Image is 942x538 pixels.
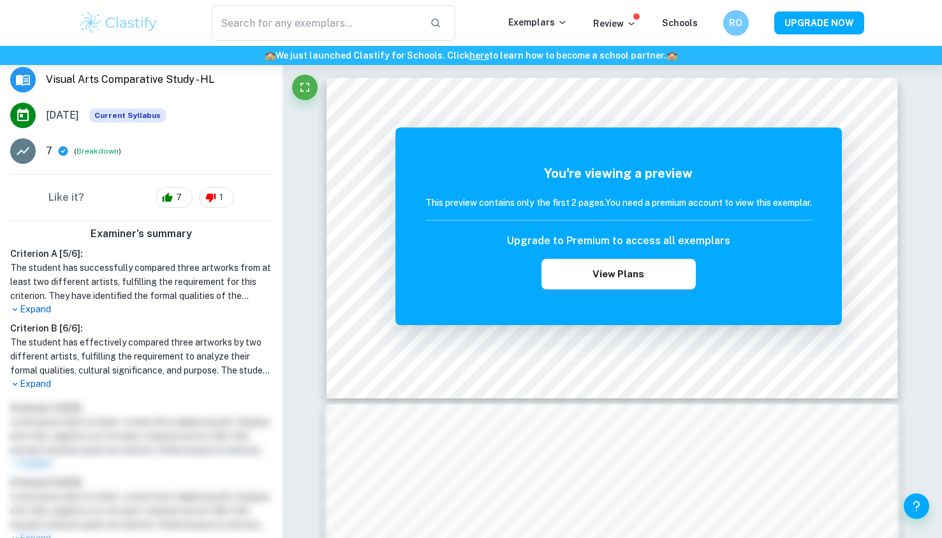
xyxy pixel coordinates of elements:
[10,377,272,391] p: Expand
[89,108,166,122] span: Current Syllabus
[425,196,812,210] h6: This preview contains only the first 2 pages. You need a premium account to view this exemplar.
[5,226,277,242] h6: Examiner's summary
[10,303,272,316] p: Expand
[508,15,568,29] p: Exemplars
[541,259,696,289] button: View Plans
[48,190,84,205] h6: Like it?
[212,5,420,41] input: Search for any exemplars...
[593,17,637,31] p: Review
[265,50,276,61] span: 🏫
[723,10,749,36] button: RO
[774,11,864,34] button: UPGRADE NOW
[10,247,272,261] h6: Criterion A [ 5 / 6 ]:
[46,143,52,159] p: 7
[3,48,939,62] h6: We just launched Clastify for Schools. Click to learn how to become a school partner.
[904,493,929,519] button: Help and Feedback
[10,321,272,335] h6: Criterion B [ 6 / 6 ]:
[507,233,730,249] h6: Upgrade to Premium to access all exemplars
[74,145,121,157] span: ( )
[425,164,812,183] h5: You're viewing a preview
[662,18,698,28] a: Schools
[292,75,318,100] button: Fullscreen
[10,261,272,303] h1: The student has successfully compared three artworks from at least two different artists, fulfill...
[46,108,79,123] span: [DATE]
[666,50,677,61] span: 🏫
[169,191,189,204] span: 7
[469,50,489,61] a: here
[728,16,743,30] h6: RO
[46,72,272,87] span: Visual Arts Comparative Study - HL
[77,145,119,157] button: Breakdown
[89,108,166,122] div: This exemplar is based on the current syllabus. Feel free to refer to it for inspiration/ideas wh...
[78,10,159,36] img: Clastify logo
[10,335,272,377] h1: The student has effectively compared three artworks by two different artists, fulfilling the requ...
[212,191,230,204] span: 1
